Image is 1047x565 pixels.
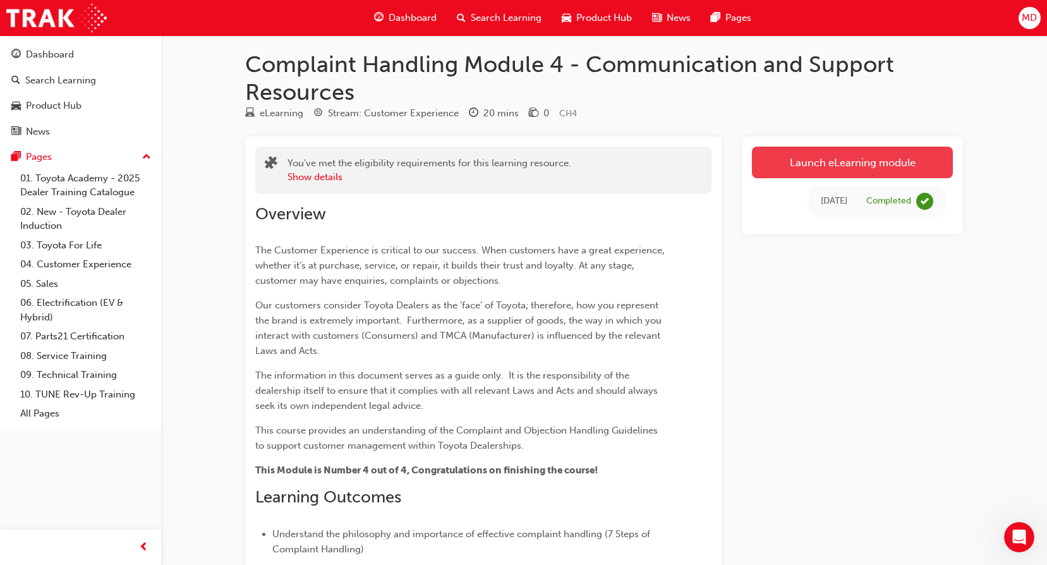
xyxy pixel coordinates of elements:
div: News [26,125,50,139]
button: Pages [5,145,156,169]
span: up-icon [142,149,151,166]
a: 06. Electrification (EV & Hybrid) [15,293,156,327]
iframe: Intercom live chat [1004,522,1034,552]
span: Learning Outcomes [255,487,401,507]
a: 04. Customer Experience [15,255,156,274]
a: car-iconProduct Hub [552,5,642,31]
span: guage-icon [11,49,21,61]
span: guage-icon [374,10,384,26]
span: Our customers consider Toyota Dealers as the ‘face’ of Toyota; therefore, how you represent the b... [255,300,664,356]
div: Duration [469,106,519,121]
div: 20 mins [483,106,519,121]
span: learningRecordVerb_COMPLETE-icon [916,193,933,210]
button: MD [1019,7,1041,29]
button: DashboardSearch LearningProduct HubNews [5,40,156,145]
div: Dashboard [26,47,74,62]
a: pages-iconPages [701,5,761,31]
span: Search Learning [471,11,542,25]
span: clock-icon [469,108,478,119]
div: Tue Oct 03 2023 12:00:00 GMT+1000 (Australian Eastern Standard Time) [821,194,847,209]
div: Stream: Customer Experience [328,106,459,121]
button: Show details [287,170,342,185]
span: prev-icon [139,540,148,556]
span: target-icon [313,108,323,119]
span: Learning resource code [559,108,577,119]
span: search-icon [457,10,466,26]
a: 10. TUNE Rev-Up Training [15,385,156,404]
span: This Module is Number 4 out of 4, Congratulations on finishing the course! [255,465,598,476]
div: Pages [26,150,52,164]
div: Stream [313,106,459,121]
img: Trak [6,4,107,32]
a: 02. New - Toyota Dealer Induction [15,202,156,236]
span: The Customer Experience is critical to our success. When customers have a great experience, wheth... [255,245,667,286]
span: car-icon [11,100,21,112]
span: news-icon [652,10,662,26]
div: eLearning [260,106,303,121]
span: car-icon [562,10,571,26]
div: You've met the eligibility requirements for this learning resource. [287,156,571,185]
div: 0 [543,106,549,121]
a: Search Learning [5,69,156,92]
span: Understand the philosophy and importance of effective complaint handling (7 Steps of Complaint Ha... [272,528,653,555]
a: news-iconNews [642,5,701,31]
a: 08. Service Training [15,346,156,366]
div: Price [529,106,549,121]
span: This course provides an understanding of the Complaint and Objection Handling Guidelines to suppo... [255,425,660,451]
div: Type [245,106,303,121]
span: pages-icon [11,152,21,163]
div: Product Hub [26,99,82,113]
span: money-icon [529,108,538,119]
span: MD [1022,11,1037,25]
div: Completed [866,195,911,207]
a: All Pages [15,404,156,423]
a: News [5,120,156,143]
a: 03. Toyota For Life [15,236,156,255]
a: 01. Toyota Academy - 2025 Dealer Training Catalogue [15,169,156,202]
a: 09. Technical Training [15,365,156,385]
a: guage-iconDashboard [364,5,447,31]
span: Product Hub [576,11,632,25]
span: Overview [255,204,326,224]
span: News [667,11,691,25]
a: Launch eLearning module [752,147,953,178]
div: Search Learning [25,73,96,88]
span: search-icon [11,75,20,87]
h1: Complaint Handling Module 4 - Communication and Support Resources [245,51,963,106]
span: learningResourceType_ELEARNING-icon [245,108,255,119]
span: Dashboard [389,11,437,25]
a: 07. Parts21 Certification [15,327,156,346]
span: The information in this document serves as a guide only. It is the responsibility of the dealersh... [255,370,660,411]
span: pages-icon [711,10,720,26]
span: news-icon [11,126,21,138]
span: Pages [725,11,751,25]
span: puzzle-icon [265,157,277,172]
a: Product Hub [5,94,156,118]
a: search-iconSearch Learning [447,5,552,31]
a: 05. Sales [15,274,156,294]
a: Dashboard [5,43,156,66]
